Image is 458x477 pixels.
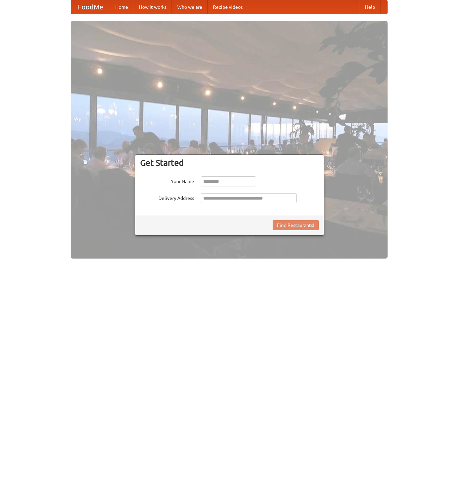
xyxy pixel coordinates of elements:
[71,0,110,14] a: FoodMe
[140,193,194,202] label: Delivery Address
[360,0,380,14] a: Help
[140,158,319,168] h3: Get Started
[133,0,172,14] a: How it works
[208,0,248,14] a: Recipe videos
[273,220,319,230] button: Find Restaurants!
[110,0,133,14] a: Home
[140,176,194,185] label: Your Name
[172,0,208,14] a: Who we are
